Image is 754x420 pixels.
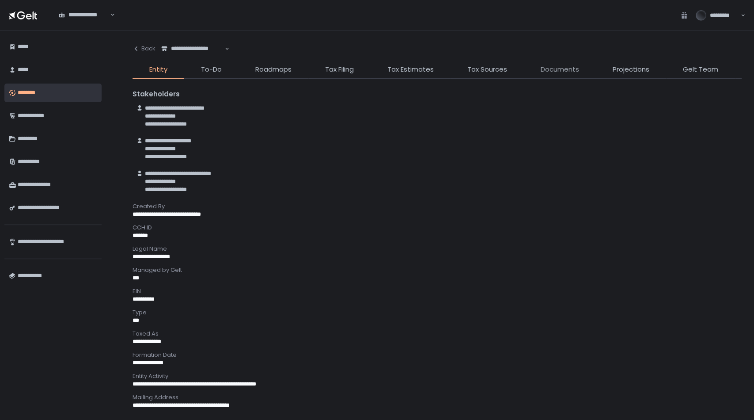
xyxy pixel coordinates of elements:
span: Documents [541,65,579,75]
div: Type [133,309,742,317]
input: Search for option [161,53,224,61]
button: Back [133,40,155,57]
span: Entity [149,65,167,75]
span: Gelt Team [683,65,718,75]
span: Roadmaps [255,65,292,75]
div: Mailing Address [133,393,742,401]
div: Managed by Gelt [133,266,742,274]
div: Search for option [155,40,229,58]
div: EIN [133,287,742,295]
div: Legal Name [133,245,742,253]
div: Search for option [53,6,115,24]
div: Stakeholders [133,89,742,99]
span: Tax Sources [467,65,507,75]
input: Search for option [59,19,110,28]
div: Entity Activity [133,372,742,380]
span: Tax Estimates [387,65,434,75]
span: Tax Filing [325,65,354,75]
div: Formation Date [133,351,742,359]
span: To-Do [201,65,222,75]
div: Created By [133,202,742,210]
div: CCH ID [133,224,742,232]
div: Taxed As [133,330,742,338]
span: Projections [613,65,649,75]
div: Back [133,45,155,53]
